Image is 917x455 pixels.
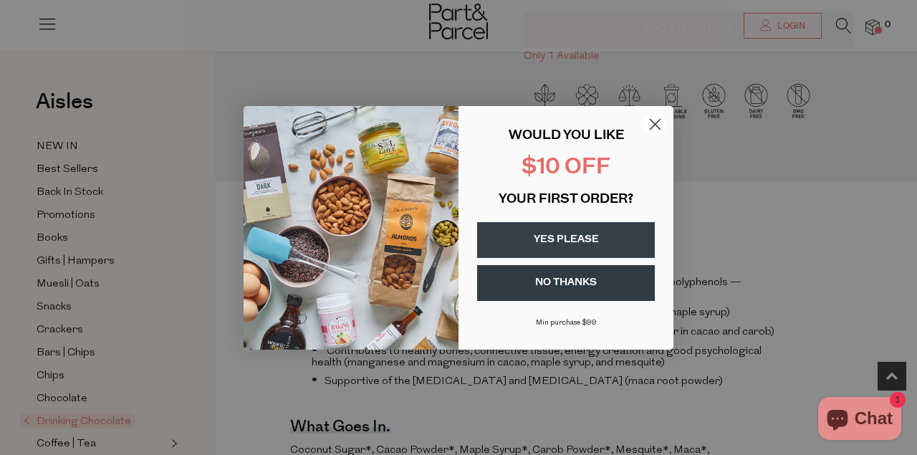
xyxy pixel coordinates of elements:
[643,112,668,137] button: Close dialog
[522,157,610,179] span: $10 OFF
[477,265,655,301] button: NO THANKS
[477,222,655,258] button: YES PLEASE
[536,319,597,327] span: Min purchase $99
[814,397,906,444] inbox-online-store-chat: Shopify online store chat
[244,106,458,350] img: 43fba0fb-7538-40bc-babb-ffb1a4d097bc.jpeg
[499,193,633,206] span: YOUR FIRST ORDER?
[509,130,624,143] span: WOULD YOU LIKE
